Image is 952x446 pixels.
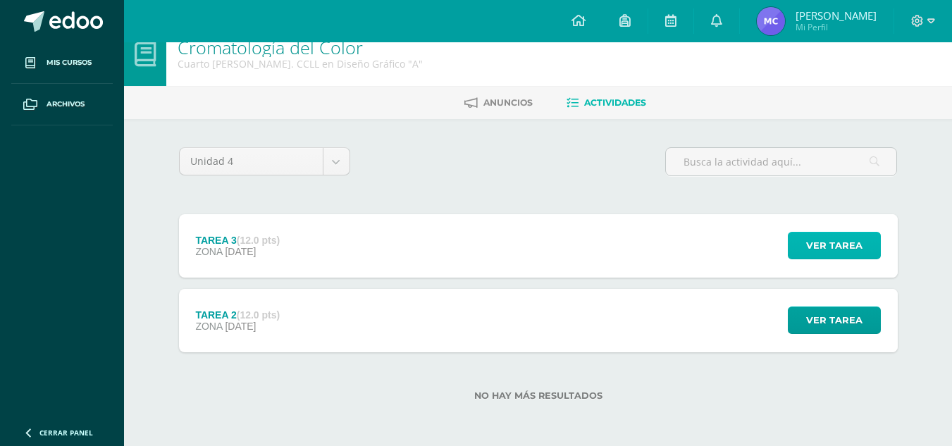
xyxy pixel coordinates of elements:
[464,92,533,114] a: Anuncios
[178,37,423,57] h1: Cromatología del Color
[483,97,533,108] span: Anuncios
[195,246,222,257] span: ZONA
[225,246,256,257] span: [DATE]
[666,148,896,175] input: Busca la actividad aquí...
[179,390,898,401] label: No hay más resultados
[180,148,350,175] a: Unidad 4
[225,321,256,332] span: [DATE]
[584,97,646,108] span: Actividades
[237,309,280,321] strong: (12.0 pts)
[757,7,785,35] img: 0aec00e1ef5cc27230ddd548fcfdc0fc.png
[39,428,93,438] span: Cerrar panel
[190,148,312,175] span: Unidad 4
[796,8,877,23] span: [PERSON_NAME]
[567,92,646,114] a: Actividades
[47,57,92,68] span: Mis cursos
[178,35,363,59] a: Cromatología del Color
[237,235,280,246] strong: (12.0 pts)
[11,42,113,84] a: Mis cursos
[11,84,113,125] a: Archivos
[195,309,280,321] div: TAREA 2
[47,99,85,110] span: Archivos
[195,321,222,332] span: ZONA
[806,233,863,259] span: Ver tarea
[178,57,423,70] div: Cuarto Bach. CCLL en Diseño Gráfico 'A'
[788,232,881,259] button: Ver tarea
[796,21,877,33] span: Mi Perfil
[806,307,863,333] span: Ver tarea
[195,235,280,246] div: TAREA 3
[788,306,881,334] button: Ver tarea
